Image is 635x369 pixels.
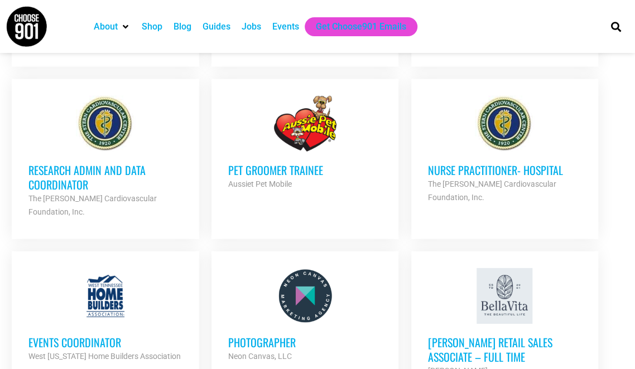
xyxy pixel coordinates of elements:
h3: Events Coordinator [28,335,182,349]
h3: Pet Groomer Trainee [228,163,382,177]
strong: Aussiet Pet Mobile [228,179,292,188]
a: Get Choose901 Emails [316,20,406,33]
a: Pet Groomer Trainee Aussiet Pet Mobile [211,79,398,207]
h3: [PERSON_NAME] Retail Sales Associate – Full Time [428,335,581,364]
a: Blog [174,20,191,33]
a: Shop [142,20,162,33]
div: About [88,17,136,36]
h3: Research Admin and Data Coordinator [28,163,182,192]
a: Guides [203,20,230,33]
h3: Nurse Practitioner- Hospital [428,163,581,177]
a: Jobs [242,20,261,33]
nav: Main nav [88,17,593,36]
a: About [94,20,118,33]
a: Research Admin and Data Coordinator The [PERSON_NAME] Cardiovascular Foundation, Inc. [12,79,199,235]
div: Search [607,17,625,36]
a: Nurse Practitioner- Hospital The [PERSON_NAME] Cardiovascular Foundation, Inc. [411,79,598,221]
a: Events [272,20,299,33]
strong: The [PERSON_NAME] Cardiovascular Foundation, Inc. [428,179,556,202]
strong: West [US_STATE] Home Builders Association [28,352,181,361]
h3: Photographer [228,335,382,349]
strong: Neon Canvas, LLC [228,352,292,361]
strong: The [PERSON_NAME] Cardiovascular Foundation, Inc. [28,194,157,216]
